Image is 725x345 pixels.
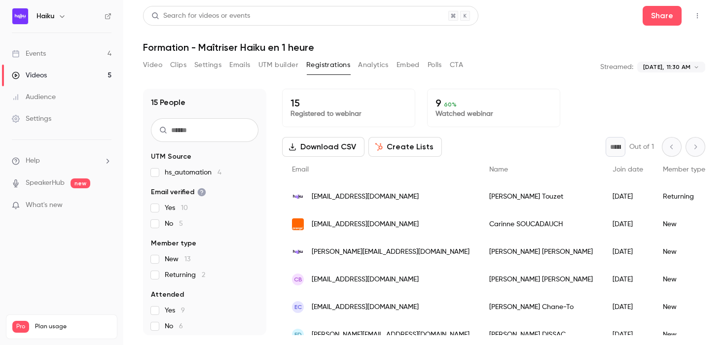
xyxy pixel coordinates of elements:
div: Videos [12,70,47,80]
span: Email [292,166,309,173]
span: [EMAIL_ADDRESS][DOMAIN_NAME] [312,302,419,312]
button: UTM builder [258,57,298,73]
span: No [165,321,183,331]
a: SpeakerHub [26,178,65,188]
div: [DATE] [603,293,653,321]
span: new [71,178,90,188]
button: Download CSV [282,137,364,157]
span: No [165,219,183,229]
button: Emails [229,57,250,73]
div: [PERSON_NAME] Chane-To [479,293,603,321]
p: Out of 1 [629,142,654,152]
h6: Haiku [36,11,54,21]
span: 10 [181,205,188,211]
span: Join date [613,166,643,173]
div: Carinne SOUCADAUCH [479,210,603,238]
span: Plan usage [35,323,111,331]
div: [PERSON_NAME] [PERSON_NAME] [479,266,603,293]
p: Watched webinar [435,109,552,119]
span: 60 % [444,101,457,108]
img: haiku.fr [292,246,304,258]
div: [DATE] [603,183,653,210]
div: [DATE] [603,210,653,238]
li: help-dropdown-opener [12,156,111,166]
img: orange.fr [292,218,304,230]
button: Analytics [358,57,389,73]
span: Name [489,166,508,173]
button: CTA [450,57,463,73]
p: Registered to webinar [290,109,407,119]
div: [PERSON_NAME] [PERSON_NAME] [479,238,603,266]
span: 6 [179,323,183,330]
span: New [165,254,190,264]
span: 13 [184,256,190,263]
button: Settings [194,57,221,73]
div: New [653,293,715,321]
span: Member type [663,166,705,173]
span: [EMAIL_ADDRESS][DOMAIN_NAME] [312,192,419,202]
button: Top Bar Actions [689,8,705,24]
span: CB [294,275,302,284]
span: Yes [165,203,188,213]
span: [PERSON_NAME][EMAIL_ADDRESS][DOMAIN_NAME] [312,247,470,257]
p: 9 [435,97,552,109]
button: Share [643,6,682,26]
div: [PERSON_NAME] Touzet [479,183,603,210]
div: [DATE] [603,266,653,293]
div: New [653,210,715,238]
h1: Formation - Maîtriser Haiku en 1 heure [143,41,705,53]
img: Haiku [12,8,28,24]
span: Email verified [151,187,206,197]
span: EC [294,303,302,311]
span: Returning [165,270,205,280]
span: [DATE], [643,63,664,71]
h1: 15 People [151,97,185,108]
span: hs_automation [165,168,221,177]
span: Member type [151,239,196,248]
span: [EMAIL_ADDRESS][DOMAIN_NAME] [312,219,419,230]
iframe: Noticeable Trigger [100,201,111,210]
span: 2 [202,272,205,278]
span: Pro [12,321,29,333]
div: Events [12,49,46,59]
div: [DATE] [603,238,653,266]
div: Audience [12,92,56,102]
button: Create Lists [368,137,442,157]
div: Search for videos or events [151,11,250,21]
span: 4 [217,169,221,176]
button: Registrations [306,57,350,73]
button: Video [143,57,162,73]
span: FD [294,330,302,339]
span: 11:30 AM [667,63,690,71]
span: UTM Source [151,152,191,162]
span: [PERSON_NAME][EMAIL_ADDRESS][DOMAIN_NAME] [312,330,470,340]
button: Clips [170,57,186,73]
span: Yes [165,306,185,315]
div: Returning [653,183,715,210]
div: New [653,238,715,266]
span: 5 [179,220,183,227]
p: Streamed: [600,62,633,72]
span: Help [26,156,40,166]
div: Settings [12,114,51,124]
p: 15 [290,97,407,109]
button: Embed [397,57,420,73]
span: What's new [26,200,63,210]
span: Attended [151,290,184,300]
div: New [653,266,715,293]
button: Polls [428,57,442,73]
img: haiku.fr [292,191,304,203]
span: 9 [181,307,185,314]
span: [EMAIL_ADDRESS][DOMAIN_NAME] [312,275,419,285]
